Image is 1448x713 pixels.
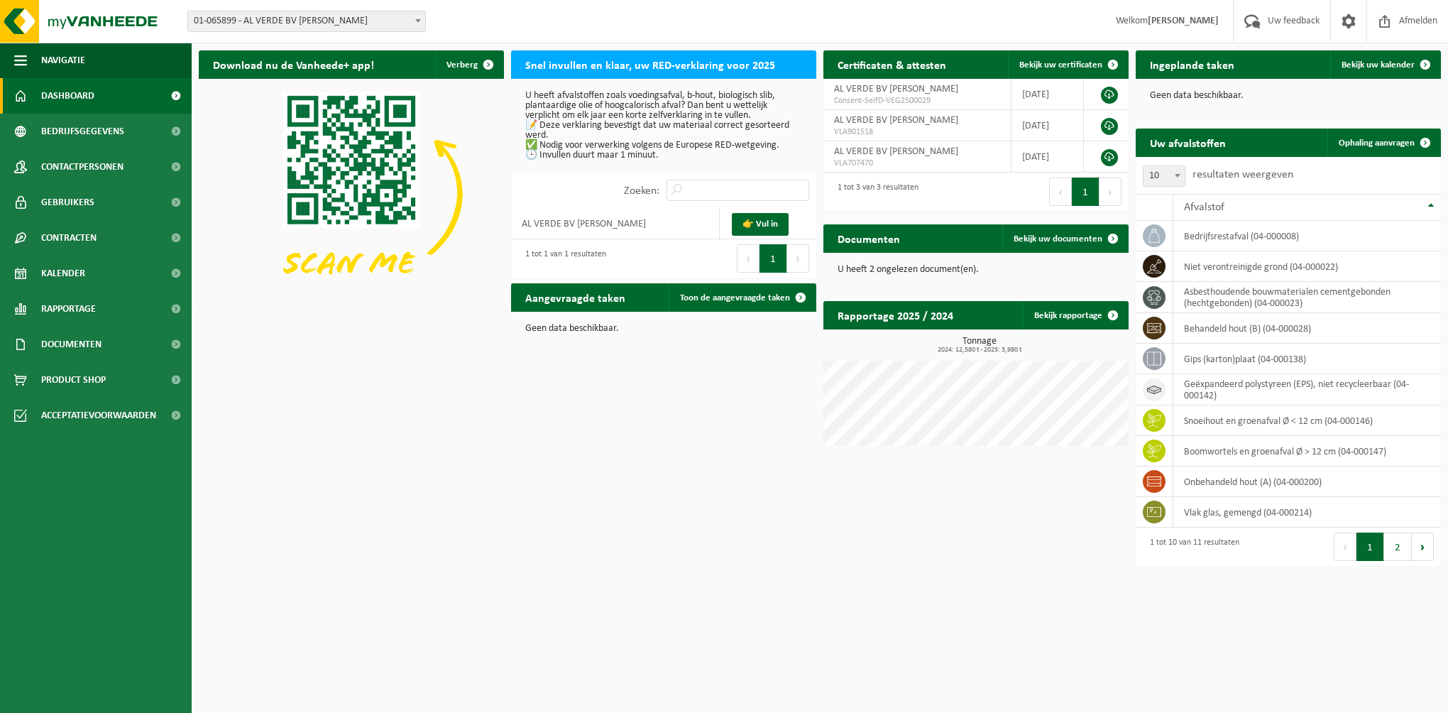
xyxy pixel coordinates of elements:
a: Bekijk uw certificaten [1008,50,1127,79]
td: boomwortels en groenafval Ø > 12 cm (04-000147) [1173,436,1441,467]
span: Contracten [41,220,97,256]
a: Bekijk uw documenten [1002,224,1127,253]
td: [DATE] [1011,79,1084,110]
h2: Uw afvalstoffen [1136,129,1240,156]
span: Contactpersonen [41,149,124,185]
span: Documenten [41,327,102,362]
span: Rapportage [41,291,96,327]
h3: Tonnage [830,337,1129,354]
span: Verberg [446,60,478,70]
h2: Aangevraagde taken [511,283,640,311]
td: geëxpandeerd polystyreen (EPS), niet recycleerbaar (04-000142) [1173,374,1441,406]
button: Previous [737,244,759,273]
td: asbesthoudende bouwmaterialen cementgebonden (hechtgebonden) (04-000023) [1173,282,1441,313]
h2: Rapportage 2025 / 2024 [823,301,967,329]
label: resultaten weergeven [1192,169,1293,180]
button: 1 [759,244,787,273]
span: Dashboard [41,78,94,114]
span: Bedrijfsgegevens [41,114,124,149]
h2: Certificaten & attesten [823,50,960,78]
span: AL VERDE BV [PERSON_NAME] [834,115,958,126]
div: 1 tot 3 van 3 resultaten [830,176,918,207]
td: onbehandeld hout (A) (04-000200) [1173,467,1441,497]
span: Toon de aangevraagde taken [680,293,790,303]
label: Zoeken: [624,185,659,197]
h2: Snel invullen en klaar, uw RED-verklaring voor 2025 [511,50,789,78]
td: gips (karton)plaat (04-000138) [1173,344,1441,374]
td: niet verontreinigde grond (04-000022) [1173,251,1441,282]
strong: [PERSON_NAME] [1148,16,1219,26]
a: Bekijk uw kalender [1330,50,1439,79]
span: VLA901518 [834,126,1000,138]
span: AL VERDE BV [PERSON_NAME] [834,146,958,157]
button: Previous [1049,178,1072,206]
div: 1 tot 1 van 1 resultaten [518,243,606,274]
a: Toon de aangevraagde taken [669,283,815,312]
button: 2 [1384,533,1412,561]
button: 1 [1072,178,1099,206]
span: Acceptatievoorwaarden [41,398,156,433]
td: vlak glas, gemengd (04-000214) [1173,497,1441,528]
button: Next [1099,178,1121,206]
h2: Ingeplande taken [1136,50,1249,78]
div: 1 tot 10 van 11 resultaten [1143,531,1239,562]
span: 2024: 12,580 t - 2025: 3,980 t [830,347,1129,354]
span: Bekijk uw certificaten [1019,60,1102,70]
span: Ophaling aanvragen [1339,138,1415,148]
a: Bekijk rapportage [1023,301,1127,330]
a: Ophaling aanvragen [1327,129,1439,157]
span: Bekijk uw documenten [1014,234,1102,244]
p: Geen data beschikbaar. [1150,91,1427,101]
button: Previous [1334,533,1356,561]
p: U heeft afvalstoffen zoals voedingsafval, b-hout, biologisch slib, plantaardige olie of hoogcalor... [525,91,802,160]
img: Download de VHEPlus App [199,79,504,308]
span: Gebruikers [41,185,94,220]
button: Next [1412,533,1434,561]
td: bedrijfsrestafval (04-000008) [1173,221,1441,251]
span: Navigatie [41,43,85,78]
h2: Documenten [823,224,914,252]
a: 👉 Vul in [732,213,789,236]
h2: Download nu de Vanheede+ app! [199,50,388,78]
td: behandeld hout (B) (04-000028) [1173,313,1441,344]
span: Kalender [41,256,85,291]
span: Bekijk uw kalender [1342,60,1415,70]
span: 01-065899 - AL VERDE BV BAERT ERIC - LENDELEDE [187,11,426,32]
button: Next [787,244,809,273]
span: AL VERDE BV [PERSON_NAME] [834,84,958,94]
span: VLA707470 [834,158,1000,169]
p: U heeft 2 ongelezen document(en). [838,265,1114,275]
td: [DATE] [1011,141,1084,173]
p: Geen data beschikbaar. [525,324,802,334]
td: snoeihout en groenafval Ø < 12 cm (04-000146) [1173,406,1441,436]
span: 10 [1143,165,1185,187]
span: Consent-SelfD-VEG2500029 [834,95,1000,107]
span: 01-065899 - AL VERDE BV BAERT ERIC - LENDELEDE [188,11,425,31]
span: Afvalstof [1184,202,1224,213]
td: AL VERDE BV [PERSON_NAME] [511,208,720,239]
span: Product Shop [41,362,106,398]
td: [DATE] [1011,110,1084,141]
button: 1 [1356,533,1384,561]
button: Verberg [435,50,503,79]
span: 10 [1143,166,1185,186]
